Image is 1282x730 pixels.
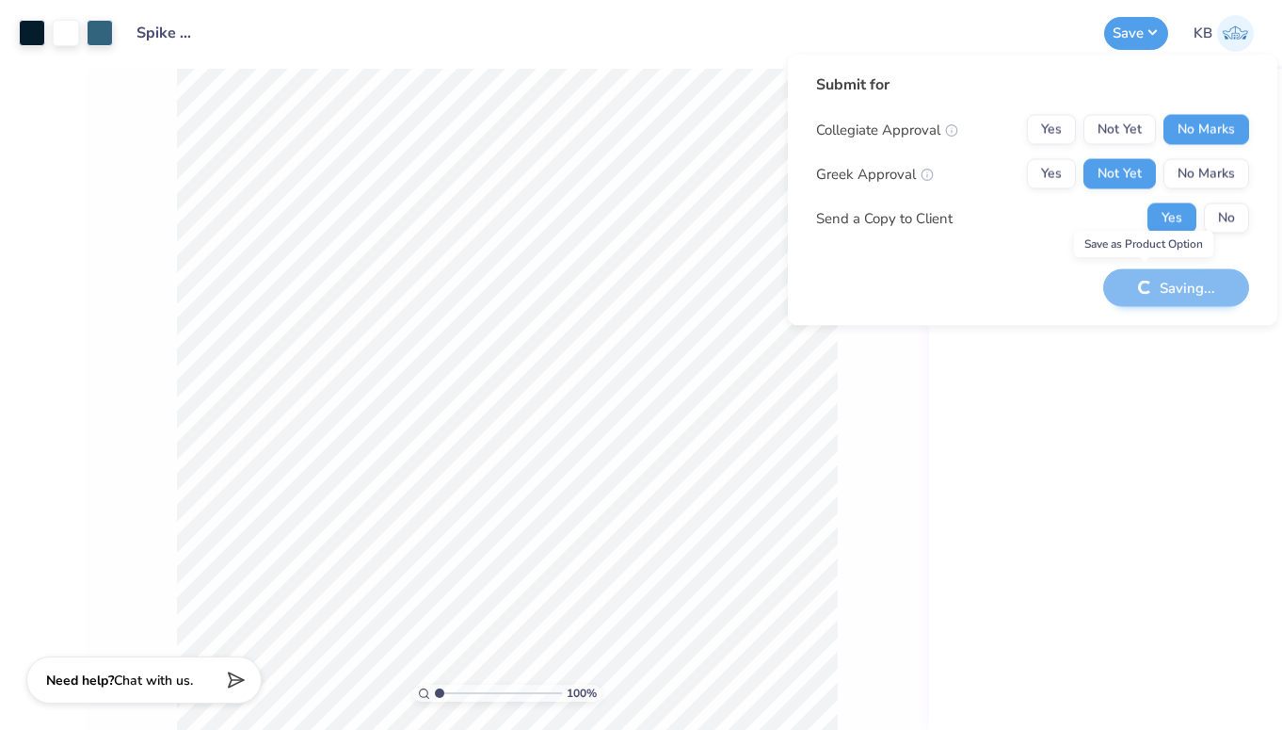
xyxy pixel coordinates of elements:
[1194,15,1254,52] a: KB
[567,685,597,702] span: 100 %
[1217,15,1254,52] img: Keira Bala
[122,14,215,52] input: Untitled Design
[1074,231,1213,257] div: Save as Product Option
[114,672,193,689] span: Chat with us.
[816,163,934,185] div: Greek Approval
[1027,115,1076,145] button: Yes
[1204,203,1249,234] button: No
[1194,23,1212,44] span: KB
[816,207,953,229] div: Send a Copy to Client
[1027,159,1076,189] button: Yes
[816,119,958,140] div: Collegiate Approval
[1104,17,1168,50] button: Save
[816,73,1249,96] div: Submit for
[1163,115,1249,145] button: No Marks
[1083,115,1156,145] button: Not Yet
[1163,159,1249,189] button: No Marks
[46,672,114,689] strong: Need help?
[1083,159,1156,189] button: Not Yet
[1147,203,1196,234] button: Yes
